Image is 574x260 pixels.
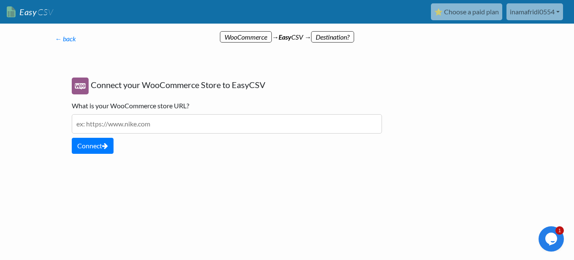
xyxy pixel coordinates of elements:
[37,7,53,17] span: CSV
[46,24,528,42] div: → CSV →
[72,101,189,111] label: What is your WooCommerce store URL?
[539,226,566,252] iframe: chat widget
[431,3,502,20] a: ⭐ Choose a paid plan
[72,78,382,94] h5: Connect your WooCommerce Store to EasyCSV
[72,114,382,134] input: ex: https://www.nike.com
[55,35,76,43] a: ← back
[72,78,89,94] img: WooCommerce
[72,138,114,154] button: Connect
[7,3,53,21] a: EasyCSV
[506,3,563,20] a: inamafridi0554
